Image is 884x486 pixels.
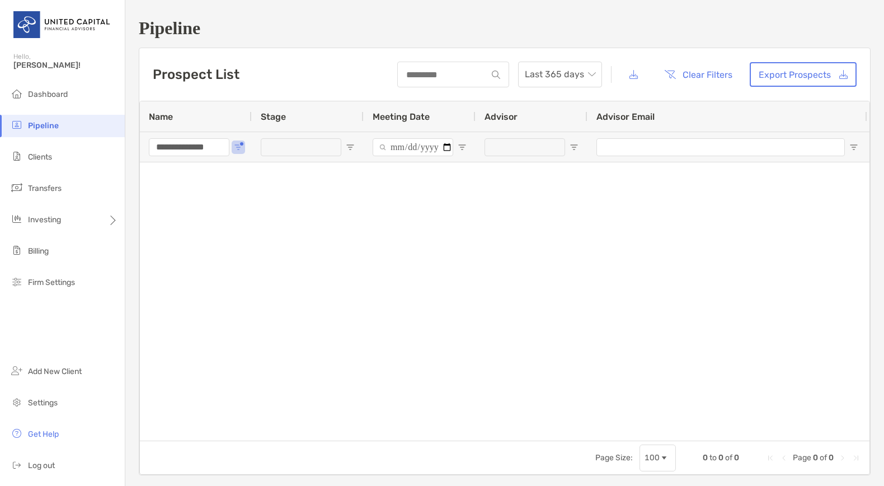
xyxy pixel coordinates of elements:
[813,453,818,462] span: 0
[139,18,871,39] h1: Pipeline
[750,62,857,87] a: Export Prospects
[10,181,23,194] img: transfers icon
[28,246,49,256] span: Billing
[703,453,708,462] span: 0
[596,111,655,122] span: Advisor Email
[734,453,739,462] span: 0
[709,453,717,462] span: to
[595,453,633,462] div: Page Size:
[838,454,847,462] div: Next Page
[645,453,660,462] div: 100
[10,87,23,100] img: dashboard icon
[10,149,23,163] img: clients icon
[28,367,82,376] span: Add New Client
[261,111,286,122] span: Stage
[28,278,75,287] span: Firm Settings
[28,184,62,193] span: Transfers
[10,364,23,377] img: add_new_client icon
[10,244,23,257] img: billing icon
[820,453,827,462] span: of
[28,90,68,99] span: Dashboard
[570,143,579,152] button: Open Filter Menu
[458,143,467,152] button: Open Filter Menu
[13,60,118,70] span: [PERSON_NAME]!
[10,427,23,440] img: get-help icon
[10,458,23,471] img: logout icon
[852,454,861,462] div: Last Page
[373,111,430,122] span: Meeting Date
[28,121,59,130] span: Pipeline
[28,461,55,470] span: Log out
[28,215,61,225] span: Investing
[849,143,858,152] button: Open Filter Menu
[793,453,811,462] span: Page
[596,138,845,156] input: Advisor Email Filter Input
[13,4,111,45] img: United Capital Logo
[10,395,23,409] img: settings icon
[28,398,58,408] span: Settings
[640,445,676,471] div: Page Size
[10,212,23,226] img: investing icon
[10,118,23,132] img: pipeline icon
[234,143,243,152] button: Open Filter Menu
[656,62,741,87] button: Clear Filters
[718,453,723,462] span: 0
[779,454,788,462] div: Previous Page
[492,71,500,79] img: input icon
[373,138,453,156] input: Meeting Date Filter Input
[28,429,59,439] span: Get Help
[485,111,518,122] span: Advisor
[725,453,732,462] span: of
[766,454,775,462] div: First Page
[10,275,23,288] img: firm-settings icon
[149,138,229,156] input: Name Filter Input
[153,67,239,82] h3: Prospect List
[525,62,595,87] span: Last 365 days
[829,453,834,462] span: 0
[28,152,52,162] span: Clients
[346,143,355,152] button: Open Filter Menu
[149,111,173,122] span: Name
